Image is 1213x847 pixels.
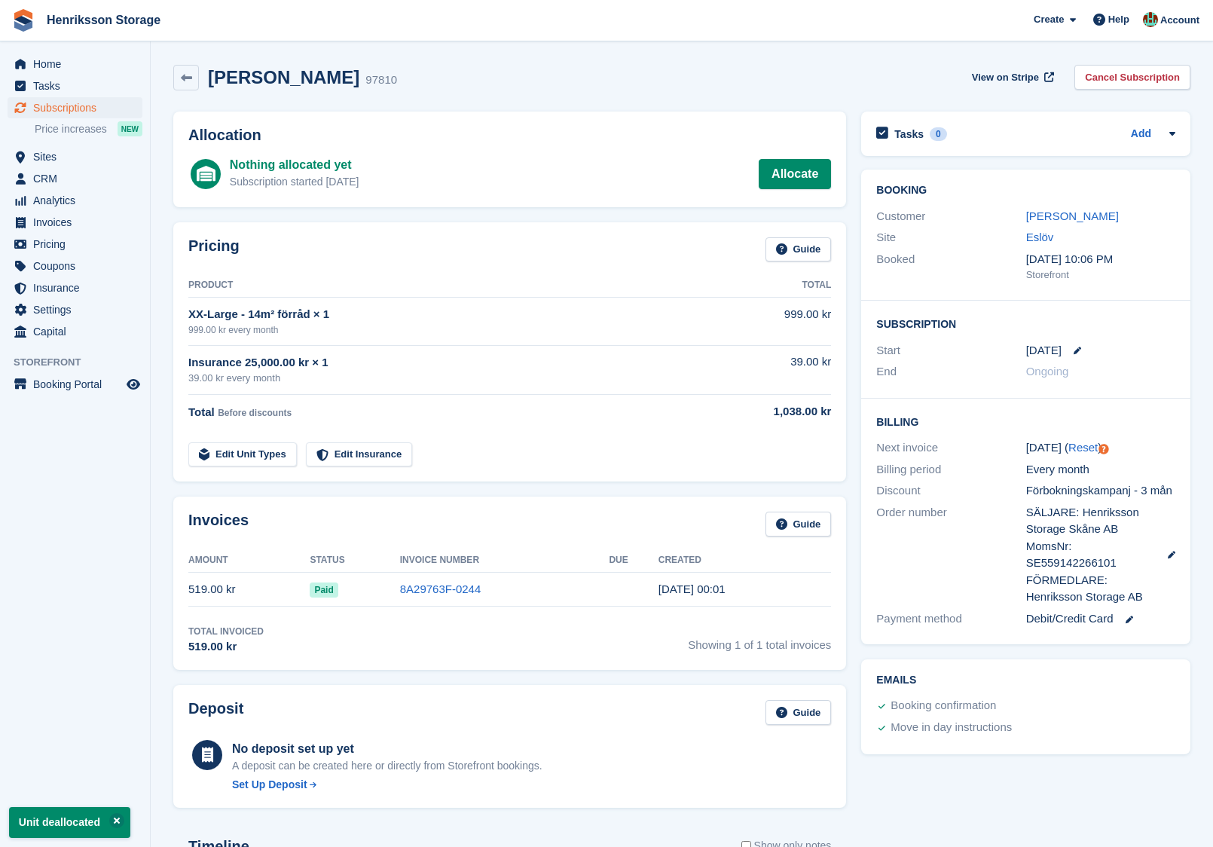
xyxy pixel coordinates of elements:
[33,255,124,277] span: Coupons
[1108,12,1129,27] span: Help
[14,355,150,370] span: Storefront
[894,127,924,141] h2: Tasks
[218,408,292,418] span: Before discounts
[35,121,142,137] a: Price increases NEW
[310,583,338,598] span: Paid
[876,251,1025,283] div: Booked
[118,121,142,136] div: NEW
[876,414,1175,429] h2: Billing
[8,277,142,298] a: menu
[188,700,243,725] h2: Deposit
[876,363,1025,381] div: End
[1143,12,1158,27] img: Isak Martinelle
[188,354,699,372] div: Insurance 25,000.00 kr × 1
[41,8,167,32] a: Henriksson Storage
[876,439,1025,457] div: Next invoice
[232,740,542,758] div: No deposit set up yet
[232,758,542,774] p: A deposit can be created here or directly from Storefront bookings.
[232,777,542,793] a: Set Up Deposit
[765,700,832,725] a: Guide
[876,610,1025,628] div: Payment method
[33,190,124,211] span: Analytics
[33,97,124,118] span: Subscriptions
[8,234,142,255] a: menu
[658,583,726,595] time: 2025-09-04 22:01:03 UTC
[1160,13,1199,28] span: Account
[33,321,124,342] span: Capital
[1026,209,1119,222] a: [PERSON_NAME]
[876,229,1025,246] div: Site
[1026,461,1175,479] div: Every month
[33,277,124,298] span: Insurance
[8,168,142,189] a: menu
[891,719,1012,737] div: Move in day instructions
[1026,504,1153,606] span: SÄLJARE: Henriksson Storage Skåne AB MomsNr: SE559142266101 FÖRMEDLARE: Henriksson Storage AB
[1026,482,1175,500] div: Förbokningskampanj - 3 mån
[400,549,610,573] th: Invoice Number
[8,97,142,118] a: menu
[188,323,699,337] div: 999.00 kr every month
[699,403,831,420] div: 1,038.00 kr
[699,274,831,298] th: Total
[9,807,130,838] p: Unit deallocated
[188,625,264,638] div: Total Invoiced
[33,75,124,96] span: Tasks
[8,146,142,167] a: menu
[699,298,831,345] td: 999.00 kr
[1026,610,1175,628] div: Debit/Credit Card
[188,549,310,573] th: Amount
[1097,442,1111,456] div: Tooltip anchor
[876,482,1025,500] div: Discount
[1026,231,1054,243] a: Eslöv
[33,234,124,255] span: Pricing
[1068,441,1098,454] a: Reset
[188,371,699,386] div: 39.00 kr every month
[230,174,359,190] div: Subscription started [DATE]
[876,185,1175,197] h2: Booking
[1074,65,1190,90] a: Cancel Subscription
[33,146,124,167] span: Sites
[699,345,831,394] td: 39.00 kr
[688,625,831,656] span: Showing 1 of 1 total invoices
[972,70,1039,85] span: View on Stripe
[400,583,481,595] a: 8A29763F-0244
[310,549,399,573] th: Status
[188,573,310,607] td: 519.00 kr
[8,299,142,320] a: menu
[1026,365,1069,378] span: Ongoing
[35,122,107,136] span: Price increases
[1034,12,1064,27] span: Create
[609,549,658,573] th: Due
[765,237,832,262] a: Guide
[8,255,142,277] a: menu
[1026,268,1175,283] div: Storefront
[33,374,124,395] span: Booking Portal
[876,208,1025,225] div: Customer
[876,674,1175,686] h2: Emails
[33,299,124,320] span: Settings
[188,274,699,298] th: Product
[8,75,142,96] a: menu
[765,512,832,537] a: Guide
[1026,251,1175,268] div: [DATE] 10:06 PM
[33,54,124,75] span: Home
[1026,439,1175,457] div: [DATE] ( )
[658,549,832,573] th: Created
[8,374,142,395] a: menu
[188,237,240,262] h2: Pricing
[188,512,249,537] h2: Invoices
[876,342,1025,359] div: Start
[8,190,142,211] a: menu
[33,212,124,233] span: Invoices
[208,67,359,87] h2: [PERSON_NAME]
[188,127,831,144] h2: Allocation
[188,638,264,656] div: 519.00 kr
[930,127,947,141] div: 0
[876,316,1175,331] h2: Subscription
[33,168,124,189] span: CRM
[124,375,142,393] a: Preview store
[230,156,359,174] div: Nothing allocated yet
[876,461,1025,479] div: Billing period
[966,65,1057,90] a: View on Stripe
[1131,126,1151,143] a: Add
